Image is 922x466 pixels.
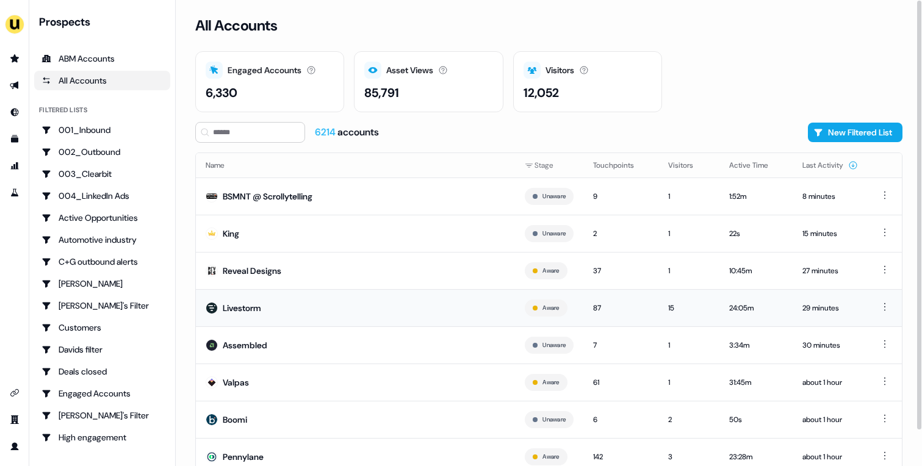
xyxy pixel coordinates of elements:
div: High engagement [41,431,163,443]
div: Visitors [546,64,574,77]
div: 7 [593,339,649,351]
button: Last Activity [802,154,858,176]
div: Davids filter [41,343,163,356]
div: Assembled [223,339,267,351]
div: [PERSON_NAME]'s Filter [41,409,163,421]
div: C+G outbound alerts [41,256,163,268]
div: 6 [593,414,649,426]
div: 24:05m [729,302,783,314]
div: 27 minutes [802,265,858,277]
button: Active Time [729,154,783,176]
a: Go to C+G outbound alerts [34,252,170,271]
a: Go to templates [5,129,24,149]
a: Go to Customers [34,318,170,337]
div: 1 [668,376,710,389]
button: New Filtered List [808,123,902,142]
div: BSMNT @ Scrollytelling [223,190,312,203]
div: 2 [593,228,649,240]
a: Go to 001_Inbound [34,120,170,140]
div: 37 [593,265,649,277]
div: 29 minutes [802,302,858,314]
div: 3:34m [729,339,783,351]
a: All accounts [34,71,170,90]
a: Go to Inbound [5,102,24,122]
div: 142 [593,451,649,463]
div: Engaged Accounts [228,64,301,77]
button: Unaware [542,191,566,202]
div: 6,330 [206,84,237,102]
div: 9 [593,190,649,203]
a: Go to 004_LinkedIn Ads [34,186,170,206]
div: 15 [668,302,710,314]
div: 31:45m [729,376,783,389]
div: King [223,228,239,240]
div: All Accounts [41,74,163,87]
a: Go to Active Opportunities [34,208,170,228]
a: Go to 003_Clearbit [34,164,170,184]
div: Pennylane [223,451,264,463]
div: 50s [729,414,783,426]
div: Filtered lists [39,105,87,115]
button: Aware [542,377,559,388]
div: 15 minutes [802,228,858,240]
button: Unaware [542,228,566,239]
a: Go to experiments [5,183,24,203]
a: Go to attribution [5,156,24,176]
th: Name [196,153,515,177]
button: Unaware [542,414,566,425]
div: ABM Accounts [41,52,163,65]
div: 3 [668,451,710,463]
div: Deals closed [41,365,163,378]
a: Go to Davids filter [34,340,170,359]
div: Boomi [223,414,247,426]
button: Aware [542,451,559,462]
div: 12,052 [524,84,559,102]
div: 22s [729,228,783,240]
button: Aware [542,303,559,314]
div: 1 [668,190,710,203]
button: Unaware [542,340,566,351]
div: Prospects [39,15,170,29]
div: [PERSON_NAME]'s Filter [41,299,163,312]
a: Go to Engaged Accounts [34,384,170,403]
a: Go to Geneviève's Filter [34,406,170,425]
span: 6214 [315,126,337,138]
div: 23:28m [729,451,783,463]
div: 002_Outbound [41,146,163,158]
div: 004_LinkedIn Ads [41,190,163,202]
div: 10:45m [729,265,783,277]
div: Active Opportunities [41,212,163,224]
div: Valpas [223,376,249,389]
a: Go to prospects [5,49,24,68]
a: Go to outbound experience [5,76,24,95]
div: 8 minutes [802,190,858,203]
a: ABM Accounts [34,49,170,68]
div: accounts [315,126,379,139]
a: Go to integrations [5,383,24,403]
div: Customers [41,321,163,334]
a: Go to Deals closed [34,362,170,381]
a: Go to Automotive industry [34,230,170,249]
div: Stage [525,159,574,171]
div: 61 [593,376,649,389]
div: 87 [593,302,649,314]
a: Go to profile [5,437,24,456]
div: about 1 hour [802,451,858,463]
h3: All Accounts [195,16,277,35]
div: 1:52m [729,190,783,203]
button: Visitors [668,154,708,176]
div: about 1 hour [802,376,858,389]
div: Engaged Accounts [41,387,163,400]
button: Aware [542,265,559,276]
div: Automotive industry [41,234,163,246]
a: Go to team [5,410,24,429]
a: Go to Charlotte Stone [34,274,170,293]
div: 30 minutes [802,339,858,351]
a: Go to High engagement [34,428,170,447]
div: 85,791 [364,84,399,102]
div: 1 [668,228,710,240]
div: 1 [668,339,710,351]
div: Asset Views [386,64,433,77]
a: Go to 002_Outbound [34,142,170,162]
div: [PERSON_NAME] [41,278,163,290]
